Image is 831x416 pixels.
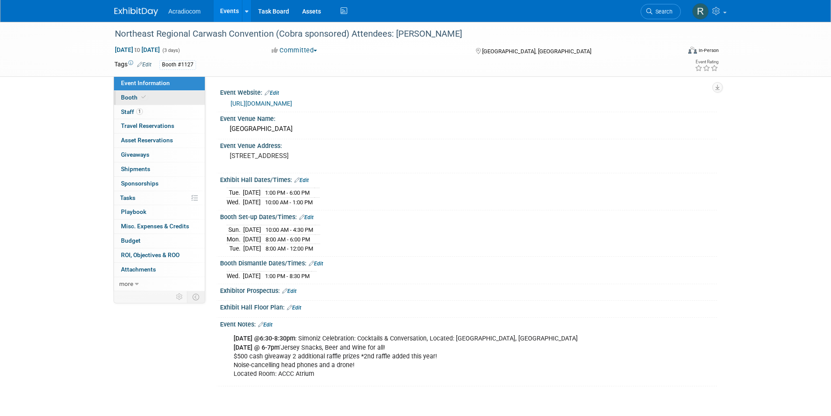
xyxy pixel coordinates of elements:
[121,180,159,187] span: Sponsorships
[220,284,717,296] div: Exhibitor Prospectus:
[230,152,417,160] pre: [STREET_ADDRESS]
[114,105,205,119] a: Staff1
[234,344,279,351] b: [DATE] @ 6-7pm
[133,46,141,53] span: to
[243,272,261,281] td: [DATE]
[652,8,672,15] span: Search
[698,47,719,54] div: In-Person
[121,137,173,144] span: Asset Reservations
[220,318,717,329] div: Event Notes:
[114,76,205,90] a: Event Information
[220,173,717,185] div: Exhibit Hall Dates/Times:
[243,198,261,207] td: [DATE]
[482,48,591,55] span: [GEOGRAPHIC_DATA], [GEOGRAPHIC_DATA]
[266,245,313,252] span: 8:00 AM - 12:00 PM
[243,225,261,235] td: [DATE]
[121,237,141,244] span: Budget
[265,90,279,96] a: Edit
[269,46,321,55] button: Committed
[121,266,156,273] span: Attachments
[641,4,681,19] a: Search
[112,26,668,42] div: Northeast Regional Carwash Convention (Cobra sponsored) Attendees: [PERSON_NAME]
[629,45,719,58] div: Event Format
[136,108,143,115] span: 1
[114,7,158,16] img: ExhibitDay
[159,60,196,69] div: Booth #1127
[688,47,697,54] img: Format-Inperson.png
[695,60,718,64] div: Event Rating
[187,291,205,303] td: Toggle Event Tabs
[287,305,301,311] a: Edit
[227,272,243,281] td: Wed.
[114,46,160,54] span: [DATE] [DATE]
[227,188,243,198] td: Tue.
[692,3,709,20] img: Ronald Tralle
[114,220,205,234] a: Misc. Expenses & Credits
[220,112,717,123] div: Event Venue Name:
[114,177,205,191] a: Sponsorships
[243,234,261,244] td: [DATE]
[220,139,717,150] div: Event Venue Address:
[228,330,621,382] div: : Simoniz Celebration: Cocktails & Conversation, Located: [GEOGRAPHIC_DATA], [GEOGRAPHIC_DATA] 'J...
[114,191,205,205] a: Tasks
[114,277,205,291] a: more
[114,91,205,105] a: Booth
[265,273,310,279] span: 1:00 PM - 8:30 PM
[121,251,179,258] span: ROI, Objectives & ROO
[114,134,205,148] a: Asset Reservations
[121,122,174,129] span: Travel Reservations
[227,234,243,244] td: Mon.
[265,189,310,196] span: 1:00 PM - 6:00 PM
[227,122,710,136] div: [GEOGRAPHIC_DATA]
[114,119,205,133] a: Travel Reservations
[121,108,143,115] span: Staff
[243,244,261,253] td: [DATE]
[121,208,146,215] span: Playbook
[266,227,313,233] span: 10:00 AM - 4:30 PM
[114,148,205,162] a: Giveaways
[282,288,297,294] a: Edit
[121,223,189,230] span: Misc. Expenses & Credits
[119,280,133,287] span: more
[294,177,309,183] a: Edit
[231,100,292,107] a: [URL][DOMAIN_NAME]
[121,79,170,86] span: Event Information
[114,234,205,248] a: Budget
[162,48,180,53] span: (3 days)
[121,165,150,172] span: Shipments
[220,86,717,97] div: Event Website:
[227,225,243,235] td: Sun.
[121,94,148,101] span: Booth
[243,188,261,198] td: [DATE]
[227,244,243,253] td: Tue.
[114,205,205,219] a: Playbook
[234,335,295,342] b: [DATE] @6:30-8:30pm
[137,62,152,68] a: Edit
[265,199,313,206] span: 10:00 AM - 1:00 PM
[114,263,205,277] a: Attachments
[227,198,243,207] td: Wed.
[309,261,323,267] a: Edit
[220,257,717,268] div: Booth Dismantle Dates/Times:
[258,322,272,328] a: Edit
[220,301,717,312] div: Exhibit Hall Floor Plan:
[114,162,205,176] a: Shipments
[114,248,205,262] a: ROI, Objectives & ROO
[169,8,201,15] span: Acradiocom
[266,236,310,243] span: 8:00 AM - 6:00 PM
[114,60,152,70] td: Tags
[120,194,135,201] span: Tasks
[299,214,314,220] a: Edit
[172,291,187,303] td: Personalize Event Tab Strip
[121,151,149,158] span: Giveaways
[220,210,717,222] div: Booth Set-up Dates/Times:
[141,95,146,100] i: Booth reservation complete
